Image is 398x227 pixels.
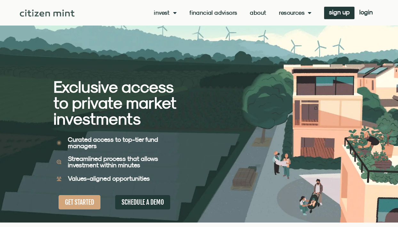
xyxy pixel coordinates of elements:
img: Citizen Mint [20,10,74,17]
span: sign up [329,10,350,14]
h2: Exclusive access to private market investments [53,79,177,127]
a: SCHEDULE A DEMO [115,195,170,209]
span: SCHEDULE A DEMO [122,198,164,206]
b: Values-aligned opportunities [68,175,150,182]
a: sign up [324,7,354,19]
a: About [250,10,266,16]
a: GET STARTED [59,195,100,209]
a: Invest [154,10,177,16]
span: login [359,10,373,14]
a: Financial Advisors [189,10,237,16]
a: login [354,7,378,19]
b: Curated access to top-tier fund managers [68,136,158,149]
nav: Menu [154,10,311,16]
a: Resources [279,10,311,16]
b: Streamlined process that allows investment within minutes [68,155,158,169]
span: GET STARTED [65,198,94,206]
